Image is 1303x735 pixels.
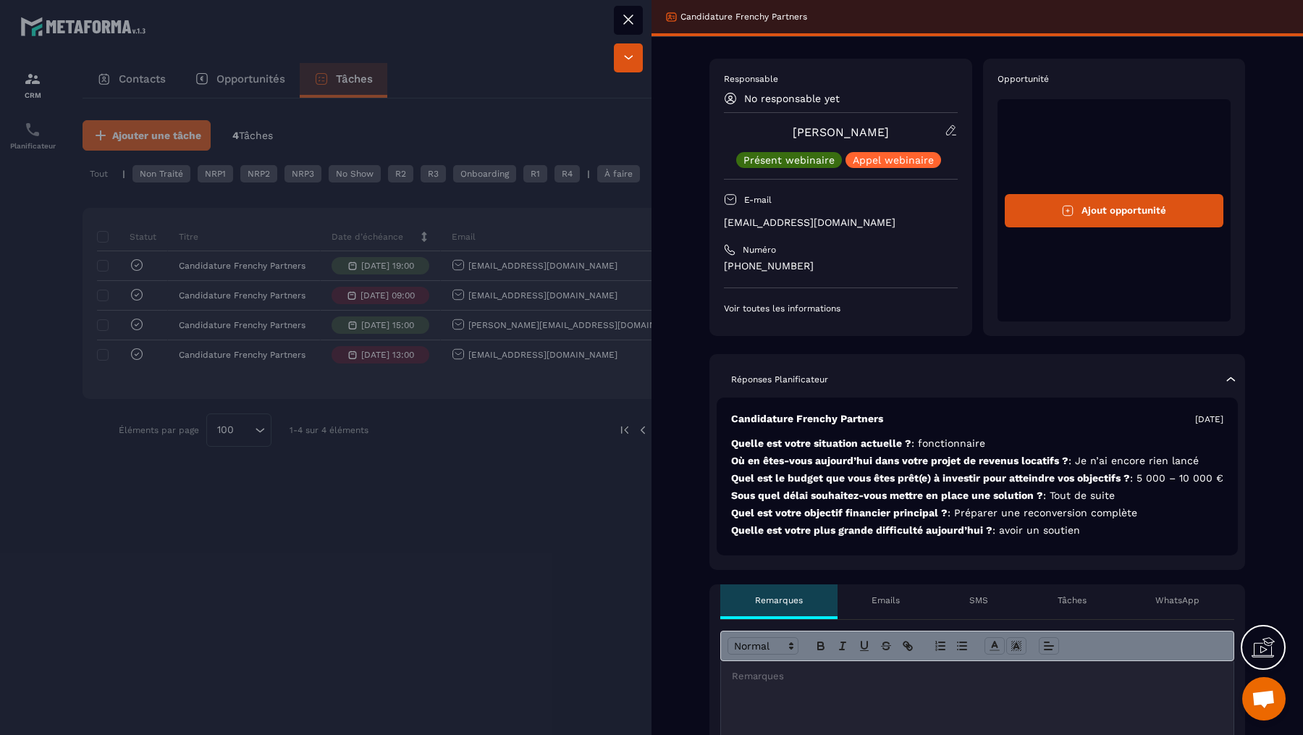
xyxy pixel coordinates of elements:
p: SMS [969,595,988,606]
p: Responsable [724,73,958,85]
a: [PERSON_NAME] [793,125,889,139]
p: Sous quel délai souhaitez-vous mettre en place une solution ? [731,489,1223,503]
p: Tâches [1058,595,1087,606]
p: Numéro [743,244,776,256]
p: E-mail [744,194,772,206]
p: Où en êtes-vous aujourd’hui dans votre projet de revenus locatifs ? [731,454,1223,468]
p: Appel webinaire [853,155,934,165]
p: Présent webinaire [743,155,835,165]
p: Réponses Planificateur [731,374,828,385]
p: Remarques [755,595,803,606]
p: [DATE] [1195,413,1223,425]
p: Candidature Frenchy Partners [680,11,807,22]
p: Quel est votre objectif financier principal ? [731,506,1223,520]
span: : fonctionnaire [911,437,985,449]
p: Voir toutes les informations [724,303,958,314]
p: Opportunité [998,73,1231,85]
p: Quel est le budget que vous êtes prêt(e) à investir pour atteindre vos objectifs ? [731,471,1223,485]
p: WhatsApp [1155,595,1199,606]
p: No responsable yet [744,93,840,104]
p: [EMAIL_ADDRESS][DOMAIN_NAME] [724,216,958,230]
span: : avoir un soutien [992,524,1080,536]
button: Ajout opportunité [1005,194,1224,227]
p: [PHONE_NUMBER] [724,259,958,273]
span: : Tout de suite [1043,490,1115,501]
div: Ouvrir le chat [1242,677,1286,721]
p: Quelle est votre plus grande difficulté aujourd’hui ? [731,524,1223,537]
span: : 5 000 – 10 000 € [1130,472,1223,484]
p: Candidature Frenchy Partners [731,412,883,426]
p: Quelle est votre situation actuelle ? [731,437,1223,450]
span: : Préparer une reconversion complète [948,507,1137,518]
span: : Je n’ai encore rien lancé [1068,455,1199,466]
p: Emails [872,595,900,606]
